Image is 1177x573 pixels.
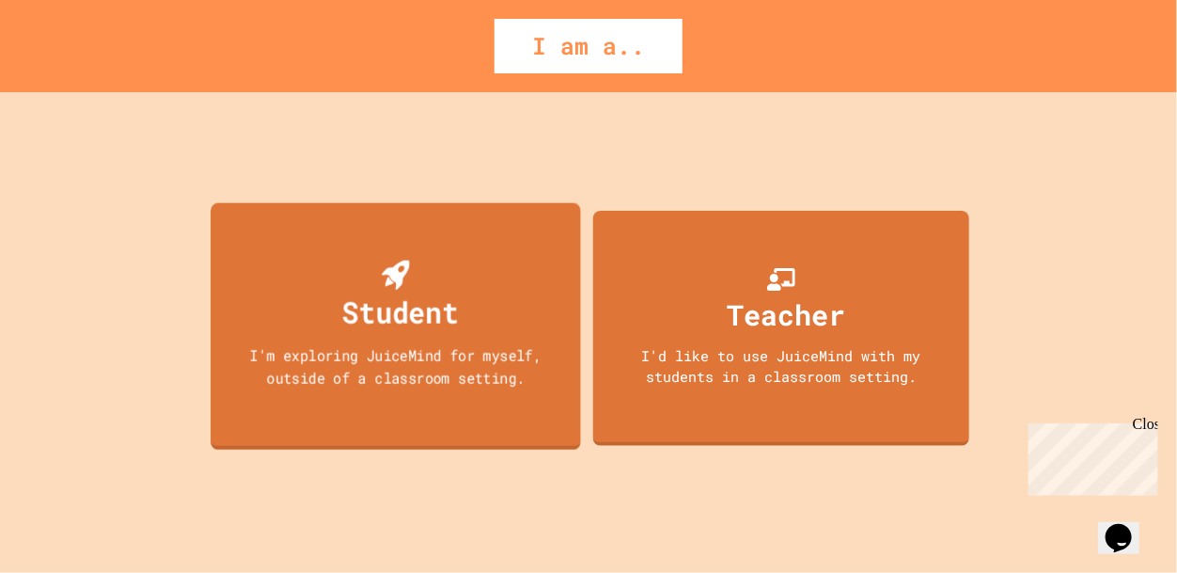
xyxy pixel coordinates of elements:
[1098,498,1158,554] iframe: chat widget
[727,294,845,336] div: Teacher
[612,345,950,388] div: I'd like to use JuiceMind with my students in a classroom setting.
[1021,416,1158,496] iframe: chat widget
[494,19,683,73] div: I am a..
[229,343,562,388] div: I'm exploring JuiceMind for myself, outside of a classroom setting.
[8,8,130,119] div: Chat with us now!Close
[342,290,459,334] div: Student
